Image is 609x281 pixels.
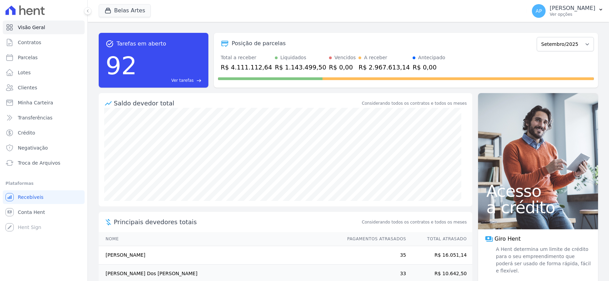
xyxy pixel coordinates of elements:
[221,63,272,72] div: R$ 4.111.112,64
[3,36,85,49] a: Contratos
[114,99,361,108] div: Saldo devedor total
[117,40,166,48] span: Tarefas em aberto
[550,12,595,17] p: Ver opções
[550,5,595,12] p: [PERSON_NAME]
[221,54,272,61] div: Total a receber
[18,84,37,91] span: Clientes
[18,24,45,31] span: Visão Geral
[413,63,445,72] div: R$ 0,00
[196,78,202,83] span: east
[99,4,151,17] button: Belas Artes
[495,235,521,243] span: Giro Hent
[495,246,591,274] span: A Hent determina um limite de crédito para o seu empreendimento que poderá ser usado de forma ráp...
[99,232,341,246] th: Nome
[329,63,356,72] div: R$ 0,00
[3,190,85,204] a: Recebíveis
[341,232,406,246] th: Pagamentos Atrasados
[18,144,48,151] span: Negativação
[18,194,44,201] span: Recebíveis
[526,1,609,21] button: AP [PERSON_NAME] Ver opções
[18,99,53,106] span: Minha Carteira
[18,159,60,166] span: Troca de Arquivos
[18,69,31,76] span: Lotes
[18,54,38,61] span: Parcelas
[106,40,114,48] span: task_alt
[3,141,85,155] a: Negativação
[364,54,387,61] div: A receber
[114,217,361,227] span: Principais devedores totais
[18,209,45,216] span: Conta Hent
[362,219,467,225] span: Considerando todos os contratos e todos os meses
[3,156,85,170] a: Troca de Arquivos
[3,111,85,125] a: Transferências
[536,9,542,13] span: AP
[341,246,406,265] td: 35
[3,81,85,94] a: Clientes
[3,66,85,79] a: Lotes
[362,100,467,106] div: Considerando todos os contratos e todos os meses
[3,51,85,64] a: Parcelas
[334,54,356,61] div: Vencidos
[99,246,341,265] td: [PERSON_NAME]
[3,21,85,34] a: Visão Geral
[486,199,590,216] span: a crédito
[486,183,590,199] span: Acesso
[275,63,326,72] div: R$ 1.143.499,50
[5,179,82,188] div: Plataformas
[140,77,202,84] a: Ver tarefas east
[106,48,137,84] div: 92
[3,96,85,110] a: Minha Carteira
[18,39,41,46] span: Contratos
[418,54,445,61] div: Antecipado
[3,205,85,219] a: Conta Hent
[3,126,85,140] a: Crédito
[18,114,52,121] span: Transferências
[280,54,306,61] div: Liquidados
[171,77,194,84] span: Ver tarefas
[406,232,472,246] th: Total Atrasado
[232,39,286,48] div: Posição de parcelas
[18,129,35,136] span: Crédito
[358,63,410,72] div: R$ 2.967.613,14
[406,246,472,265] td: R$ 16.051,14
